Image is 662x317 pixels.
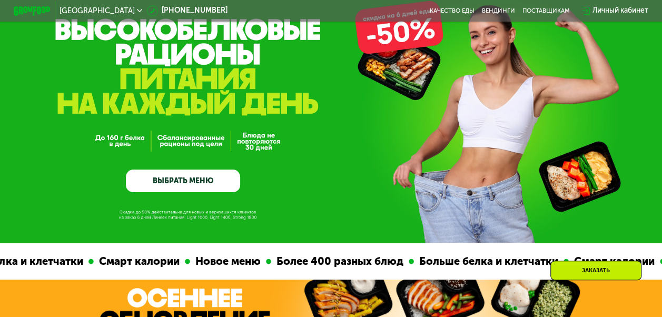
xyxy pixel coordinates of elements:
a: Качество еды [430,7,475,15]
div: Новое меню [190,253,265,270]
div: Смарт калории [93,253,184,270]
div: Больше белка и клетчатки [413,253,563,270]
a: ВЫБРАТЬ МЕНЮ [126,170,240,193]
span: [GEOGRAPHIC_DATA] [60,7,134,15]
div: Личный кабинет [592,5,648,16]
div: Смарт калории [568,253,659,270]
div: Более 400 разных блюд [271,253,408,270]
div: поставщикам [522,7,570,15]
div: Заказать [550,261,641,280]
a: [PHONE_NUMBER] [147,5,228,16]
a: Вендинги [482,7,515,15]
